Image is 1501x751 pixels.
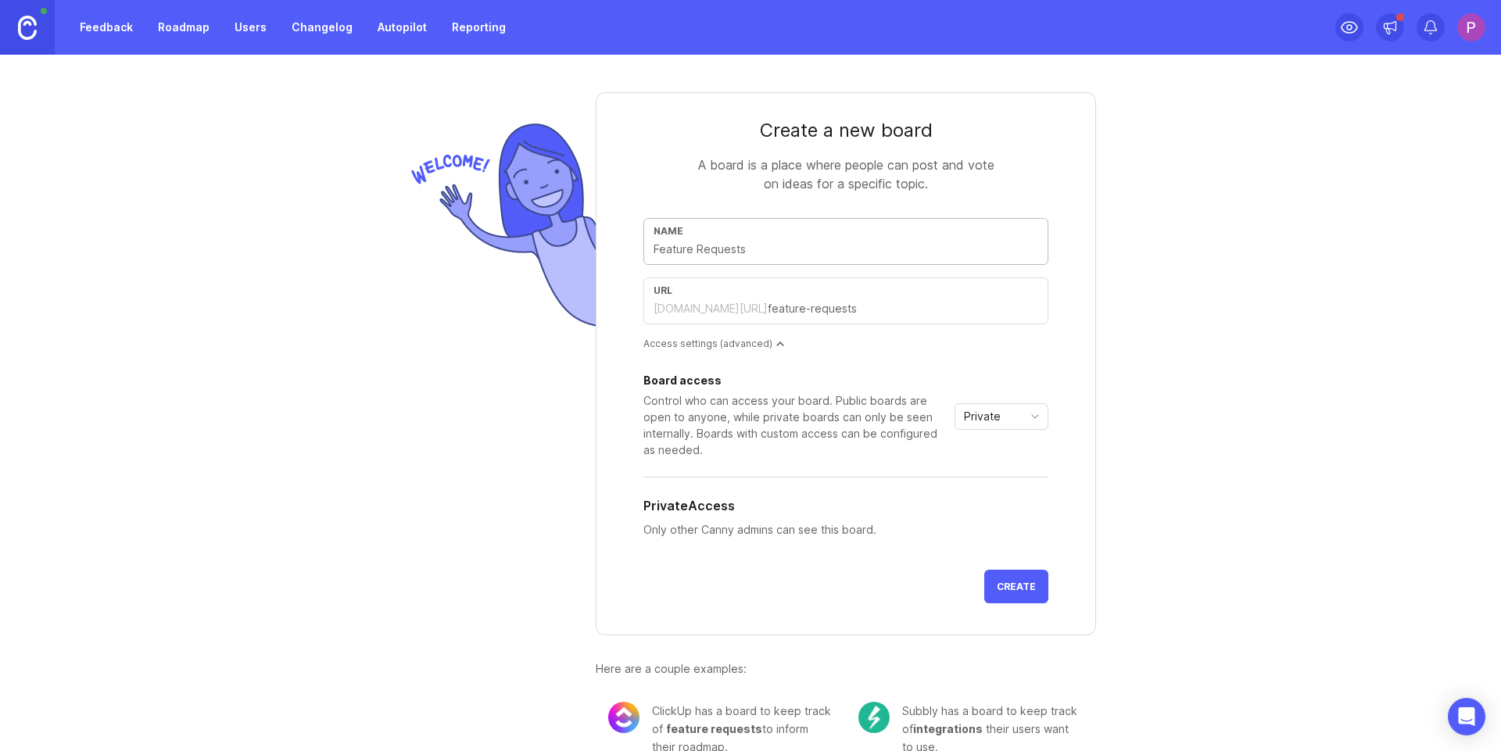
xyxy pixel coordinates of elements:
div: Here are a couple examples: [596,660,1096,678]
a: Roadmap [149,13,219,41]
input: Feature Requests [654,241,1038,258]
div: Control who can access your board. Public boards are open to anyone, while private boards can onl... [643,392,948,458]
img: Canny Home [18,16,37,40]
img: Parag Jain [1457,13,1485,41]
svg: toggle icon [1023,410,1048,423]
span: feature requests [666,722,762,735]
div: A board is a place where people can post and vote on ideas for a specific topic. [690,156,1002,193]
h5: Private Access [643,496,735,515]
a: Users [225,13,276,41]
img: c104e91677ce72f6b937eb7b5afb1e94.png [858,702,890,733]
a: Changelog [282,13,362,41]
div: Board access [643,375,948,386]
div: toggle menu [955,403,1048,430]
a: Reporting [442,13,515,41]
div: url [654,284,1038,296]
p: Only other Canny admins can see this board. [643,521,1048,538]
div: Access settings (advanced) [643,337,1048,350]
div: Open Intercom Messenger [1448,698,1485,735]
div: [DOMAIN_NAME][URL] [654,301,768,316]
button: Create [984,570,1048,603]
span: integrations [913,722,983,735]
div: Create a new board [643,118,1048,143]
img: welcome-img-178bf9fb836d0a1529256ffe415d7085.png [405,117,596,334]
a: Feedback [70,13,142,41]
span: Private [964,408,1001,425]
input: feature-requests [768,300,1038,317]
img: 8cacae02fdad0b0645cb845173069bf5.png [608,702,639,733]
a: Autopilot [368,13,436,41]
div: Name [654,225,1038,237]
span: Create [997,581,1036,592]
